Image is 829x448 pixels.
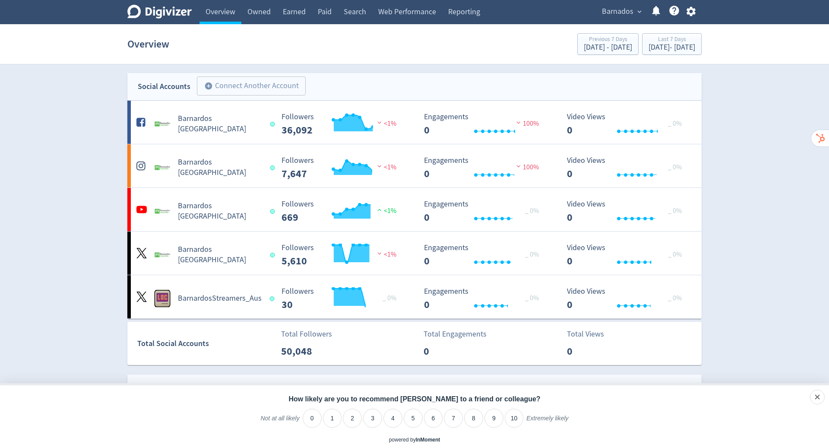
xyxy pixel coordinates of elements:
span: Data last synced: 19 Aug 2025, 5:02pm (AEST) [270,165,277,170]
li: 1 [323,409,342,428]
span: Barnados [602,5,633,19]
svg: Video Views 0 [563,200,692,223]
img: Barnardos Australia undefined [154,159,171,176]
span: <1% [375,163,396,172]
p: Total Views [567,328,617,340]
h5: Barnardos [GEOGRAPHIC_DATA] [178,201,262,222]
div: Close survey [810,390,825,404]
span: 100% [514,119,539,128]
img: Barnardos Australia undefined [154,246,171,264]
div: Earned Media & Hashtags by Engagement [138,382,276,394]
span: Data last synced: 19 Aug 2025, 5:02pm (AEST) [270,209,277,214]
div: Social Accounts [138,80,190,93]
p: 50,048 [281,343,331,359]
label: Not at all likely [260,414,299,429]
span: expand_more [636,8,643,16]
span: _ 0% [668,163,682,172]
svg: Followers 5,610 [277,244,407,267]
span: add_circle [204,82,213,90]
li: 4 [383,409,402,428]
svg: Followers 669 [277,200,407,223]
span: Data last synced: 20 Aug 2025, 3:01am (AEST) [270,253,277,257]
span: <1% [375,207,396,215]
h5: Barnardos [GEOGRAPHIC_DATA] [178,114,262,134]
svg: Followers 36,092 [277,113,407,136]
a: Connect Another Account [190,78,306,95]
a: Barnardos Australia undefinedBarnardos [GEOGRAPHIC_DATA] Followers 669 Followers 669 <1% Engageme... [127,188,702,231]
svg: Video Views 0 [563,156,692,179]
svg: Video Views 0 [563,287,692,310]
svg: Engagements 0 [420,113,549,136]
button: Barnados [599,5,644,19]
img: negative-performance.svg [514,119,523,126]
div: Total Social Accounts [137,337,275,350]
li: 10 [505,409,524,428]
div: [DATE] - [DATE] [584,44,632,51]
svg: Engagements 0 [420,244,549,267]
img: negative-performance.svg [375,250,384,257]
label: Extremely likely [526,414,568,429]
p: 0 [424,343,473,359]
svg: Followers 30 [277,287,407,310]
p: 0 [567,343,617,359]
svg: Engagements 0 [420,287,549,310]
h5: BarnardosStreamers_Aus [178,293,262,304]
a: BarnardosStreamers_Aus undefinedBarnardosStreamers_Aus Followers 30 Followers 30 _ 0% Engagements... [127,275,702,318]
a: Barnardos Australia undefinedBarnardos [GEOGRAPHIC_DATA] Followers 36,092 Followers 36,092 <1% En... [127,101,702,144]
div: powered by inmoment [389,436,440,444]
img: Barnardos Australia undefined [154,115,171,133]
span: _ 0% [668,119,682,128]
li: 6 [424,409,443,428]
img: negative-performance.svg [375,119,384,126]
span: Data last synced: 19 Aug 2025, 5:02pm (AEST) [270,122,277,127]
span: _ 0% [668,207,682,215]
p: Total Engagements [424,328,487,340]
button: Previous 7 Days[DATE] - [DATE] [577,33,639,55]
li: 0 [303,409,322,428]
p: Total Followers [281,328,332,340]
svg: Engagements 0 [420,200,549,223]
span: _ 0% [383,294,396,302]
a: Barnardos Australia undefinedBarnardos [GEOGRAPHIC_DATA] Followers 5,610 Followers 5,610 <1% Enga... [127,232,702,275]
a: InMoment [416,437,440,443]
div: [DATE] - [DATE] [649,44,695,51]
svg: Engagements 0 [420,156,549,179]
div: Last 7 Days [649,36,695,44]
svg: Video Views 0 [563,113,692,136]
span: _ 0% [525,207,539,215]
h5: Barnardos [GEOGRAPHIC_DATA] [178,157,262,178]
span: _ 0% [525,250,539,259]
span: <1% [375,250,396,259]
img: positive-performance.svg [375,207,384,213]
img: BarnardosStreamers_Aus undefined [154,290,171,307]
h5: Barnardos [GEOGRAPHIC_DATA] [178,245,262,265]
span: <1% [375,119,396,128]
span: _ 0% [668,294,682,302]
button: Connect Another Account [197,76,306,95]
a: Barnardos Australia undefinedBarnardos [GEOGRAPHIC_DATA] Followers 7,647 Followers 7,647 <1% Enga... [127,144,702,187]
span: _ 0% [525,294,539,302]
button: Last 7 Days[DATE]- [DATE] [642,33,702,55]
li: 5 [404,409,423,428]
img: negative-performance.svg [375,163,384,169]
span: 100% [514,163,539,172]
li: 2 [343,409,362,428]
li: 9 [484,409,503,428]
span: _ 0% [668,250,682,259]
li: 8 [464,409,483,428]
li: 7 [444,409,463,428]
img: Barnardos Australia undefined [154,203,171,220]
div: Previous 7 Days [584,36,632,44]
img: negative-performance.svg [514,163,523,169]
span: Data last synced: 20 Aug 2025, 1:02am (AEST) [270,296,277,301]
svg: Followers 7,647 [277,156,407,179]
h1: Overview [127,30,169,58]
svg: Video Views 0 [563,244,692,267]
li: 3 [363,409,382,428]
